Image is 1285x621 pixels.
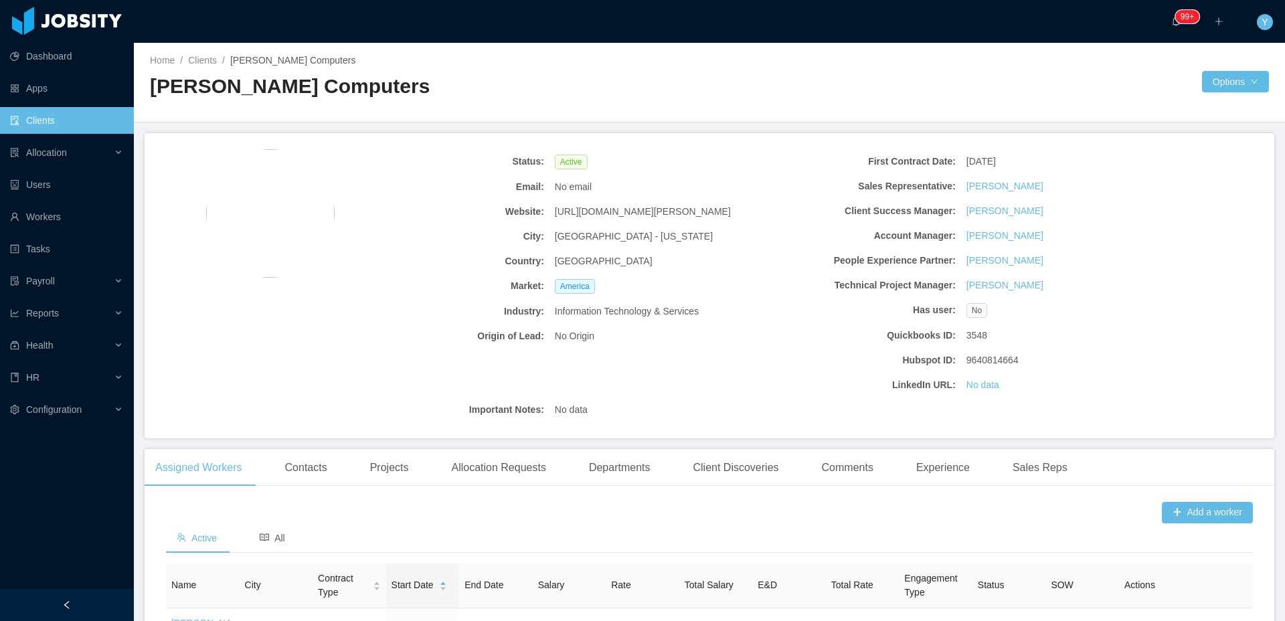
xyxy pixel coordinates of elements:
[682,449,789,486] div: Client Discoveries
[555,230,713,244] span: [GEOGRAPHIC_DATA] - [US_STATE]
[966,353,1019,367] span: 9640814664
[177,533,217,543] span: Active
[555,254,653,268] span: [GEOGRAPHIC_DATA]
[978,580,1005,590] span: Status
[349,329,544,343] b: Origin of Lead:
[439,580,446,584] i: icon: caret-up
[966,378,999,392] a: No data
[538,580,565,590] span: Salary
[373,580,381,589] div: Sort
[760,278,956,292] b: Technical Project Manager:
[26,276,55,286] span: Payroll
[26,372,39,383] span: HR
[966,329,987,343] span: 3548
[439,580,447,589] div: Sort
[274,449,338,486] div: Contacts
[373,580,380,584] i: icon: caret-up
[349,254,544,268] b: Country:
[1262,14,1268,30] span: Y
[760,353,956,367] b: Hubspot ID:
[760,329,956,343] b: Quickbooks ID:
[10,43,123,70] a: icon: pie-chartDashboard
[440,449,556,486] div: Allocation Requests
[1124,580,1155,590] span: Actions
[1171,17,1181,26] i: icon: bell
[392,578,434,592] span: Start Date
[10,341,19,350] i: icon: medicine-box
[10,236,123,262] a: icon: profileTasks
[245,580,261,590] span: City
[222,55,225,66] span: /
[464,580,503,590] span: End Date
[758,580,777,590] span: E&D
[1202,71,1269,92] button: Optionsicon: down
[811,449,884,486] div: Comments
[906,449,980,486] div: Experience
[966,254,1043,268] a: [PERSON_NAME]
[966,278,1043,292] a: [PERSON_NAME]
[260,533,269,542] i: icon: read
[760,303,956,317] b: Has user:
[831,580,873,590] span: Total Rate
[10,148,19,157] i: icon: solution
[177,533,186,542] i: icon: team
[961,149,1167,174] div: [DATE]
[439,585,446,589] i: icon: caret-down
[760,204,956,218] b: Client Success Manager:
[26,340,53,351] span: Health
[260,533,285,543] span: All
[1175,10,1199,23] sup: 430
[349,403,544,417] b: Important Notes:
[1051,580,1073,590] span: SOW
[611,580,631,590] span: Rate
[10,373,19,382] i: icon: book
[1214,17,1223,26] i: icon: plus
[555,329,594,343] span: No Origin
[349,155,544,169] b: Status:
[349,205,544,219] b: Website:
[1002,449,1078,486] div: Sales Reps
[760,179,956,193] b: Sales Representative:
[555,403,588,417] span: No data
[10,75,123,102] a: icon: appstoreApps
[373,585,380,589] i: icon: caret-down
[10,107,123,134] a: icon: auditClients
[578,449,661,486] div: Departments
[206,149,335,278] img: ee03d470-3da2-11ed-8e6e-59cb0073dbab_63595990be61e-400w.png
[555,304,699,319] span: Information Technology & Services
[349,279,544,293] b: Market:
[966,229,1043,243] a: [PERSON_NAME]
[349,304,544,319] b: Industry:
[10,171,123,198] a: icon: robotUsers
[760,229,956,243] b: Account Manager:
[685,580,734,590] span: Total Salary
[230,55,356,66] span: [PERSON_NAME] Computers
[145,449,253,486] div: Assigned Workers
[10,276,19,286] i: icon: file-protect
[760,254,956,268] b: People Experience Partner:
[904,573,957,598] span: Engagement Type
[966,303,987,318] span: No
[359,449,420,486] div: Projects
[26,147,67,158] span: Allocation
[760,155,956,169] b: First Contract Date:
[1162,502,1253,523] button: icon: plusAdd a worker
[10,405,19,414] i: icon: setting
[318,571,367,600] span: Contract Type
[349,230,544,244] b: City:
[10,203,123,230] a: icon: userWorkers
[555,205,731,219] span: [URL][DOMAIN_NAME][PERSON_NAME]
[188,55,217,66] a: Clients
[26,308,59,319] span: Reports
[555,155,588,169] span: Active
[150,55,175,66] a: Home
[966,179,1043,193] a: [PERSON_NAME]
[180,55,183,66] span: /
[10,308,19,318] i: icon: line-chart
[26,404,82,415] span: Configuration
[150,73,709,100] h2: [PERSON_NAME] Computers
[171,580,196,590] span: Name
[349,180,544,194] b: Email:
[966,204,1043,218] a: [PERSON_NAME]
[760,378,956,392] b: LinkedIn URL:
